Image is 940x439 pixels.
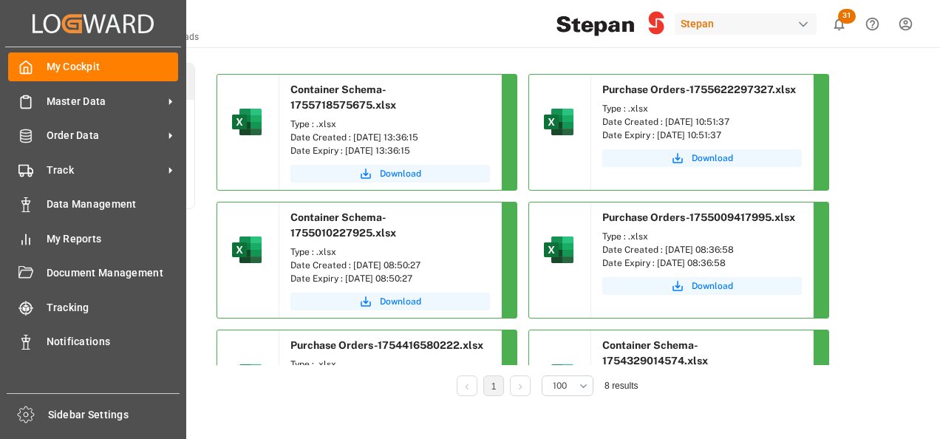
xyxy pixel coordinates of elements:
div: Type : .xlsx [290,358,490,371]
a: My Reports [8,224,178,253]
img: microsoft-excel-2019--v1.png [541,104,576,140]
span: My Cockpit [47,59,179,75]
button: Stepan [675,10,822,38]
button: Download [602,277,802,295]
a: 1 [491,381,497,392]
span: Track [47,163,163,178]
a: Data Management [8,190,178,219]
div: Date Created : [DATE] 08:36:58 [602,243,802,256]
div: Date Expiry : [DATE] 08:50:27 [290,272,490,285]
div: Stepan [675,13,817,35]
div: Type : .xlsx [602,230,802,243]
li: 1 [483,375,504,396]
span: Download [380,167,421,180]
div: Date Created : [DATE] 13:36:15 [290,131,490,144]
a: Tracking [8,293,178,321]
span: 8 results [604,381,638,391]
div: Type : .xlsx [290,118,490,131]
img: microsoft-excel-2019--v1.png [541,360,576,395]
a: My Cockpit [8,52,178,81]
li: Previous Page [457,375,477,396]
div: Date Created : [DATE] 08:50:27 [290,259,490,272]
span: Data Management [47,197,179,212]
button: show 31 new notifications [822,7,856,41]
span: Purchase Orders-1755622297327.xlsx [602,84,796,95]
a: Document Management [8,259,178,287]
span: Download [692,279,733,293]
a: Notifications [8,327,178,356]
span: Order Data [47,128,163,143]
span: Tracking [47,300,179,316]
div: Date Created : [DATE] 10:51:37 [602,115,802,129]
div: Date Expiry : [DATE] 10:51:37 [602,129,802,142]
span: Download [692,152,733,165]
span: Purchase Orders-1755009417995.xlsx [602,211,795,223]
img: microsoft-excel-2019--v1.png [541,232,576,268]
span: Container Schema-1755718575675.xlsx [290,84,396,111]
li: Next Page [510,375,531,396]
span: Purchase Orders-1754416580222.xlsx [290,339,483,351]
span: Download [380,295,421,308]
div: Date Expiry : [DATE] 13:36:15 [290,144,490,157]
button: open menu [542,375,593,396]
button: Download [290,165,490,183]
span: Sidebar Settings [48,407,180,423]
button: Download [602,149,802,167]
img: microsoft-excel-2019--v1.png [229,232,265,268]
img: microsoft-excel-2019--v1.png [229,104,265,140]
span: Notifications [47,334,179,350]
button: Help Center [856,7,889,41]
span: 31 [838,9,856,24]
span: Document Management [47,265,179,281]
span: Master Data [47,94,163,109]
div: Type : .xlsx [602,102,802,115]
span: 100 [553,379,567,392]
img: microsoft-excel-2019--v1.png [229,360,265,395]
div: Type : .xlsx [290,245,490,259]
span: Container Schema-1754329014574.xlsx [602,339,708,367]
img: Stepan_Company_logo.svg.png_1713531530.png [556,11,664,37]
div: Date Expiry : [DATE] 08:36:58 [602,256,802,270]
span: Container Schema-1755010227925.xlsx [290,211,396,239]
span: My Reports [47,231,179,247]
button: Download [290,293,490,310]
